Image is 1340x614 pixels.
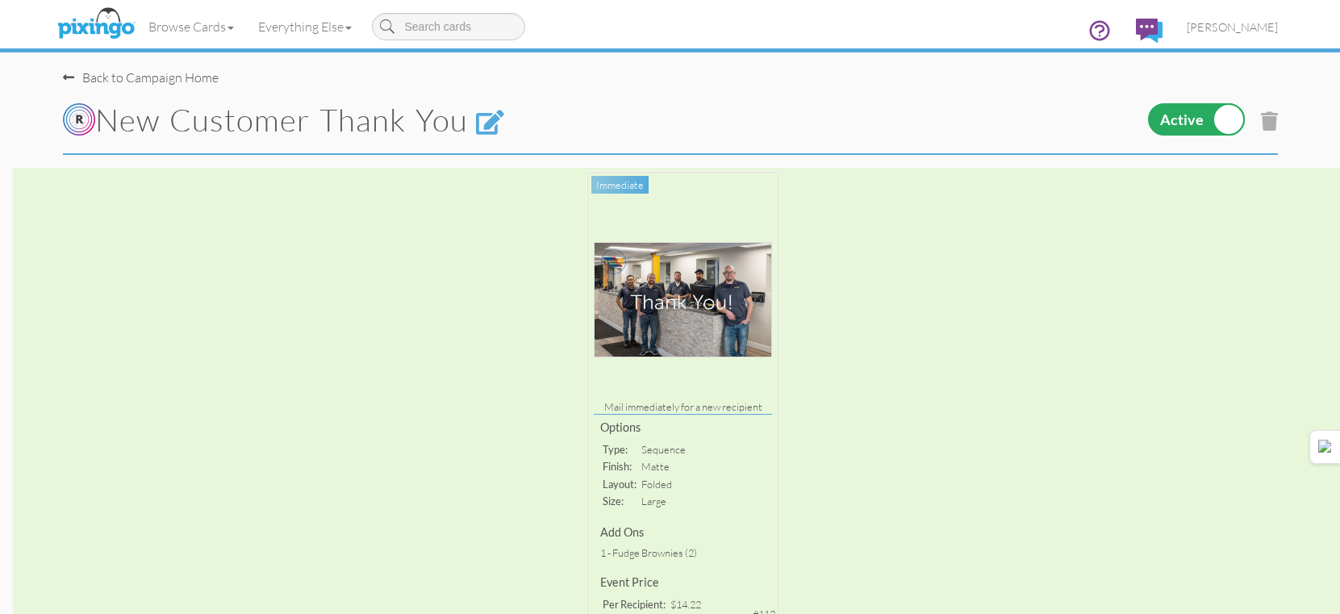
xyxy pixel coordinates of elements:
span: [PERSON_NAME] [1187,20,1278,34]
h1: New Customer Thank You [63,103,865,137]
a: [PERSON_NAME] [1175,6,1290,48]
nav-back: Campaign Home [63,52,1278,87]
img: comments.svg [1136,19,1163,43]
img: Detect Auto [1318,440,1333,454]
img: Rippll_circleswR.png [63,103,95,136]
img: pixingo logo [53,4,139,44]
a: Browse Cards [136,6,246,47]
div: Back to Campaign Home [63,69,219,87]
a: Everything Else [246,6,364,47]
input: Search cards [372,13,525,40]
